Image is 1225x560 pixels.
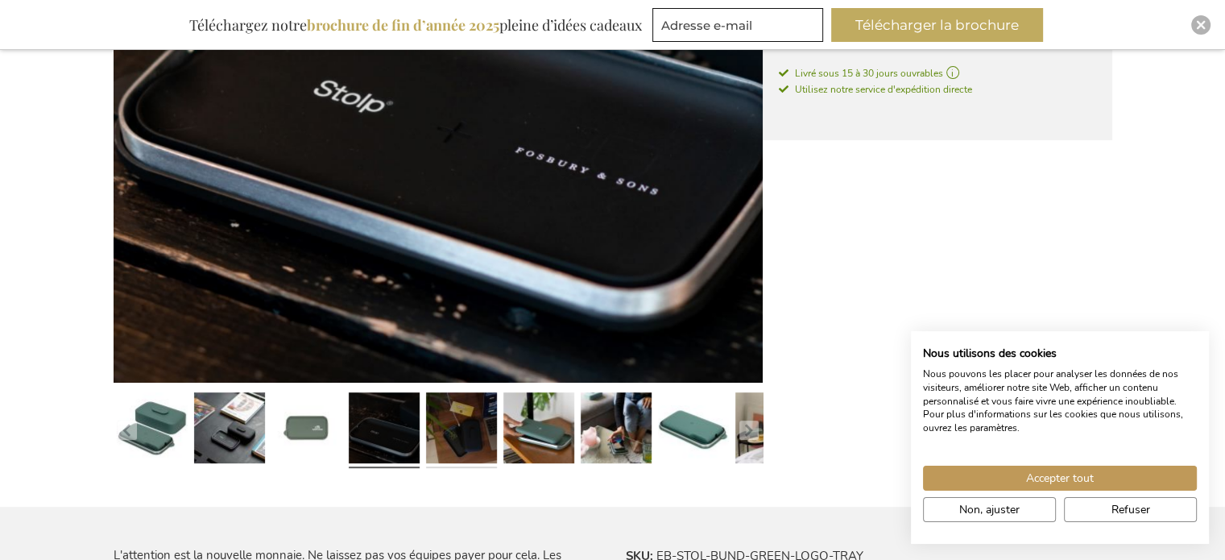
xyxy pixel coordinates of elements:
[923,466,1197,491] button: Accepter tous les cookies
[503,387,574,475] a: Stolp Digital Detox Box & Battery Bundle - Green
[426,387,497,475] a: Stolp Digital Detox Box & Battery Bundle
[1111,501,1150,518] span: Refuser
[959,501,1020,518] span: Non, ajuster
[779,81,972,97] a: Utilisez notre service d'expédition directe
[1064,497,1197,522] button: Refuser tous les cookies
[652,8,823,42] input: Adresse e-mail
[923,367,1197,435] p: Nous pouvons les placer pour analyser les données de nos visiteurs, améliorer notre site Web, aff...
[923,346,1197,361] h2: Nous utilisons des cookies
[271,387,342,475] a: Stolp Digital Detox Box & Battery Bundle - Green
[117,387,188,475] a: Stolp Digital Detox Box & Battery Bundle - Green
[307,15,499,35] b: brochure de fin d’année 2025
[658,387,729,475] a: Stolp Digital Detox Box & Battery Bundle - Green
[779,66,1096,81] a: Livré sous 15 à 30 jours ouvrables
[1196,20,1206,30] img: Close
[652,8,828,47] form: marketing offers and promotions
[779,83,972,96] span: Utilisez notre service d'expédition directe
[194,387,265,475] a: Stolp Digital Detox Box & Battery Bundle
[1191,15,1211,35] div: Close
[735,387,806,475] a: Stolp Digital Detox Box & Battery Bundle - Green
[923,497,1056,522] button: Ajustez les préférences de cookie
[1026,470,1094,487] span: Accepter tout
[349,387,420,475] a: Stolp Digital Detox Box & Battery Bundle
[831,8,1043,42] button: Télécharger la brochure
[182,8,649,42] div: Téléchargez notre pleine d’idées cadeaux
[581,387,652,475] a: Stolp Digital Detox Box & Battery Bundle - Green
